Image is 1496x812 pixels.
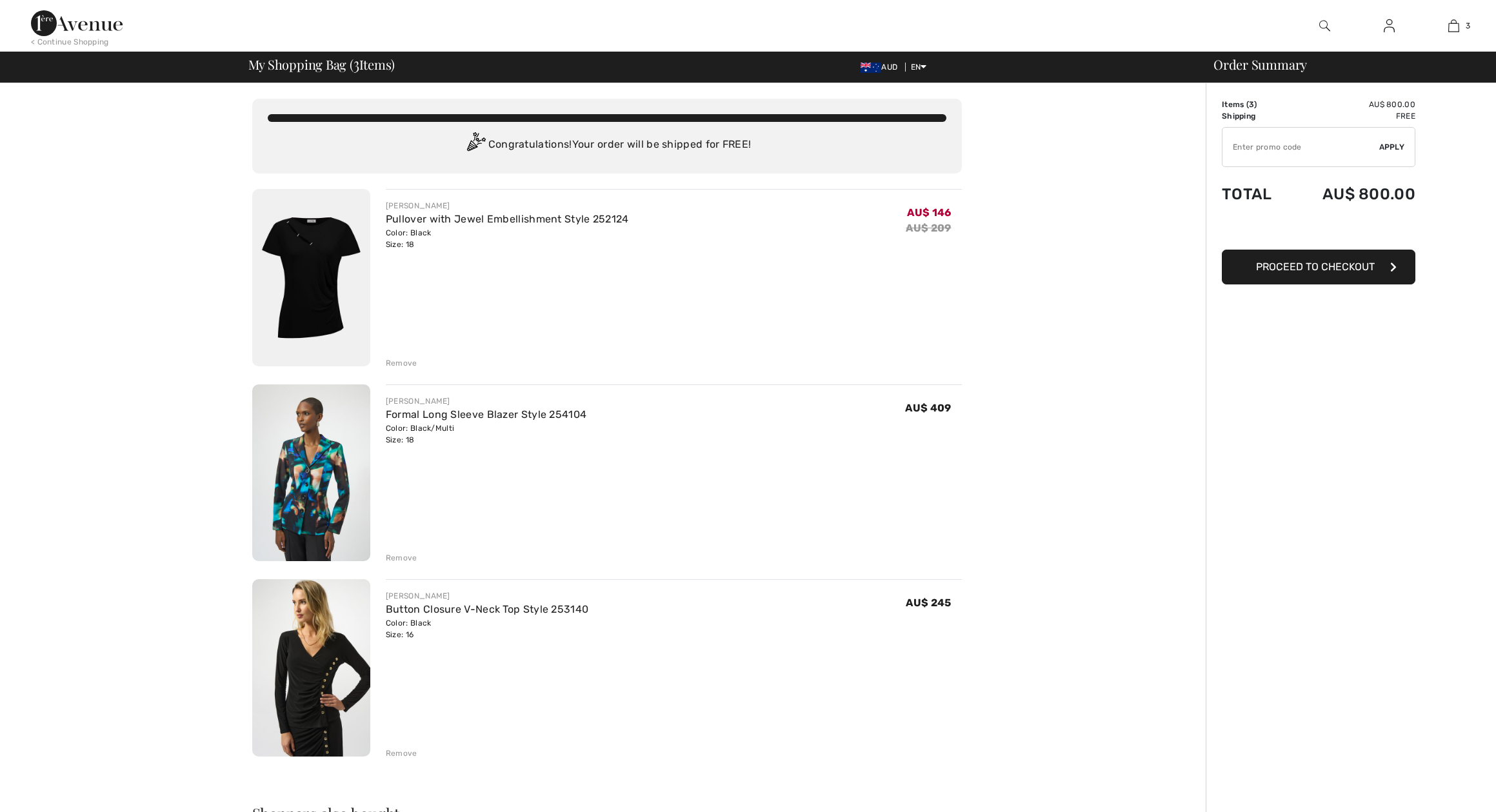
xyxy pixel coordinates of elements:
div: [PERSON_NAME] [386,200,629,212]
a: Pullover with Jewel Embellishment Style 252124 [386,213,629,225]
a: Formal Long Sleeve Blazer Style 254104 [386,408,586,421]
a: 3 [1422,18,1485,34]
div: Congratulations! Your order will be shipped for FREE! [268,132,946,158]
td: Items ( ) [1222,99,1290,110]
img: Pullover with Jewel Embellishment Style 252124 [252,189,370,366]
span: 3 [354,55,359,72]
div: Remove [386,552,417,564]
td: Free [1290,110,1415,122]
iframe: PayPal [1222,216,1415,245]
div: < Continue Shopping [31,36,109,48]
img: Congratulation2.svg [463,132,488,158]
div: Color: Black/Multi Size: 18 [386,422,586,446]
span: AU$ 245 [906,597,951,609]
span: AU$ 409 [905,402,951,414]
img: My Bag [1448,18,1459,34]
img: Formal Long Sleeve Blazer Style 254104 [252,384,370,562]
span: Proceed to Checkout [1256,261,1375,273]
a: Sign In [1373,18,1405,34]
div: Remove [386,357,417,369]
img: Australian Dollar [861,63,881,73]
img: 1ère Avenue [31,10,123,36]
input: Promo code [1222,128,1379,166]
div: Remove [386,748,417,759]
span: 3 [1466,20,1470,32]
a: Button Closure V-Neck Top Style 253140 [386,603,588,615]
div: [PERSON_NAME] [386,590,588,602]
td: AU$ 800.00 [1290,99,1415,110]
s: AU$ 209 [906,222,951,234]
div: Color: Black Size: 16 [386,617,588,640]
div: Order Summary [1198,58,1488,71]
img: My Info [1384,18,1395,34]
span: 3 [1249,100,1254,109]
button: Proceed to Checkout [1222,250,1415,284]
span: Apply [1379,141,1405,153]
img: search the website [1319,18,1330,34]
td: Shipping [1222,110,1290,122]
img: Button Closure V-Neck Top Style 253140 [252,579,370,757]
span: My Shopping Bag ( Items) [248,58,395,71]
span: AU$ 146 [907,206,951,219]
div: Color: Black Size: 18 [386,227,629,250]
div: [PERSON_NAME] [386,395,586,407]
span: EN [911,63,927,72]
span: AUD [861,63,903,72]
td: AU$ 800.00 [1290,172,1415,216]
td: Total [1222,172,1290,216]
